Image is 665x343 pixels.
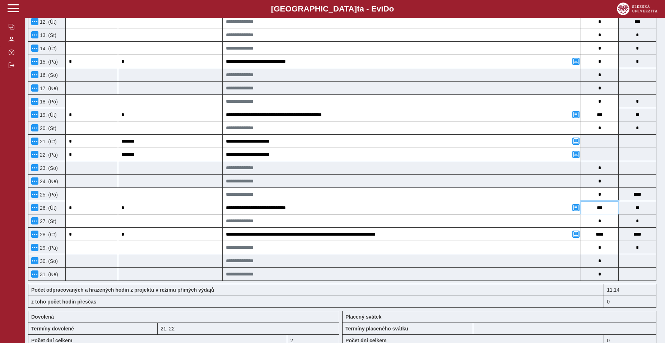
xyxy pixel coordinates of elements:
span: 13. (St) [38,32,56,38]
span: D [383,4,389,13]
button: Menu [31,231,38,238]
span: o [389,4,394,13]
button: Menu [31,244,38,251]
b: z toho počet hodin přesčas [31,299,96,305]
button: Přidat poznámku [572,151,580,158]
img: logo_web_su.png [617,3,657,15]
button: Menu [31,177,38,185]
button: Přidat poznámku [572,138,580,145]
button: Menu [31,270,38,278]
button: Menu [31,18,38,25]
button: Přidat poznámku [572,111,580,118]
b: Termíny placeného svátku [345,326,408,332]
button: Menu [31,164,38,171]
button: Přidat poznámku [572,58,580,65]
div: Fond pracovní doby (11,76 h) a součet hodin (12,26 h) se neshodují! [604,284,656,296]
span: 18. (Po) [38,99,58,105]
b: [GEOGRAPHIC_DATA] a - Evi [22,4,643,14]
button: Menu [31,71,38,78]
span: 27. (St) [38,218,56,224]
button: Menu [31,191,38,198]
span: 19. (Út) [38,112,57,118]
b: Dovolená [31,314,54,320]
button: Menu [31,204,38,211]
button: Menu [31,257,38,264]
span: 20. (St) [38,125,56,131]
span: 21. (Čt) [38,139,57,144]
span: 24. (Ne) [38,179,58,184]
span: 29. (Pá) [38,245,58,251]
div: 21, 22 [158,323,339,334]
div: 0 [604,296,656,308]
span: 17. (Ne) [38,85,58,91]
span: 28. (Čt) [38,232,57,237]
b: Termíny dovolené [31,326,74,332]
span: t [357,4,359,13]
button: Menu [31,98,38,105]
button: Menu [31,217,38,224]
button: Přidat poznámku [572,204,580,211]
button: Přidat poznámku [572,231,580,238]
span: 14. (Čt) [38,46,57,51]
button: Menu [31,45,38,52]
button: Menu [31,31,38,38]
button: Menu [31,138,38,145]
span: 26. (Út) [38,205,57,211]
span: 16. (So) [38,72,58,78]
b: Placený svátek [345,314,381,320]
button: Menu [31,111,38,118]
span: 25. (Po) [38,192,58,198]
span: 15. (Pá) [38,59,58,65]
span: 30. (So) [38,258,58,264]
span: 22. (Pá) [38,152,58,158]
b: Počet odpracovaných a hrazených hodin z projektu v režimu přímých výdajů [31,287,214,293]
span: 31. (Ne) [38,272,58,277]
button: Menu [31,151,38,158]
button: Menu [31,84,38,92]
span: 12. (Út) [38,19,57,25]
button: Menu [31,124,38,131]
button: Menu [31,58,38,65]
span: 23. (So) [38,165,58,171]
